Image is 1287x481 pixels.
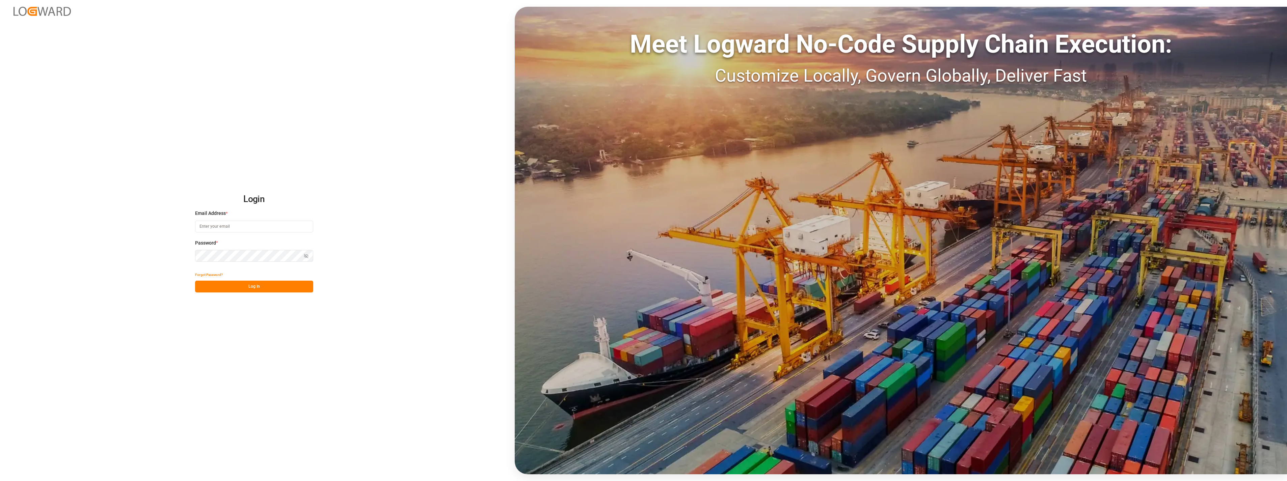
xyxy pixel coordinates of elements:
span: Email Address [195,210,226,217]
h2: Login [195,189,313,210]
div: Customize Locally, Govern Globally, Deliver Fast [515,63,1287,89]
input: Enter your email [195,221,313,232]
img: Logward_new_orange.png [14,7,71,16]
button: Log In [195,281,313,292]
span: Password [195,239,216,247]
div: Meet Logward No-Code Supply Chain Execution: [515,25,1287,63]
button: Forgot Password? [195,269,223,281]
